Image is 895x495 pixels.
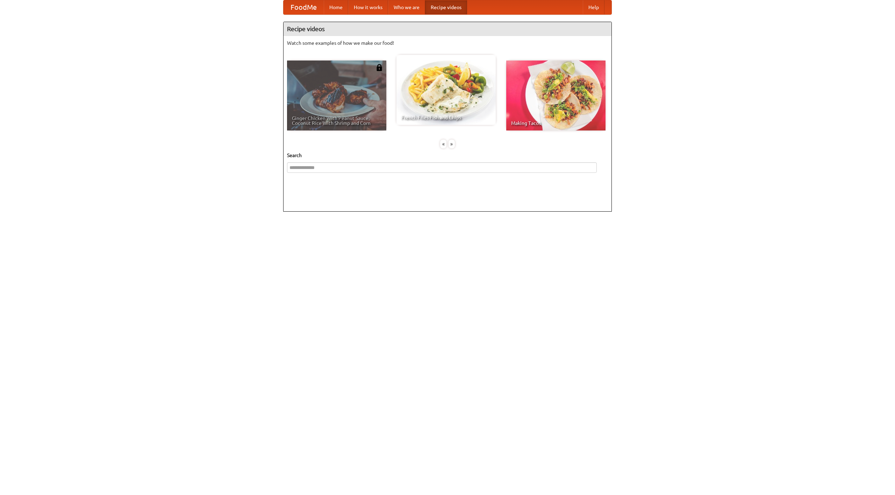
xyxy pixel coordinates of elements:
h4: Recipe videos [284,22,611,36]
img: 483408.png [376,64,383,71]
div: « [440,140,446,148]
a: Who we are [388,0,425,14]
a: FoodMe [284,0,324,14]
p: Watch some examples of how we make our food! [287,40,608,47]
a: Home [324,0,348,14]
div: » [449,140,455,148]
span: French Fries Fish and Chips [401,115,491,120]
a: Recipe videos [425,0,467,14]
a: How it works [348,0,388,14]
a: Making Tacos [506,61,606,130]
span: Making Tacos [511,121,601,126]
a: French Fries Fish and Chips [396,55,496,125]
h5: Search [287,152,608,159]
a: Help [583,0,604,14]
